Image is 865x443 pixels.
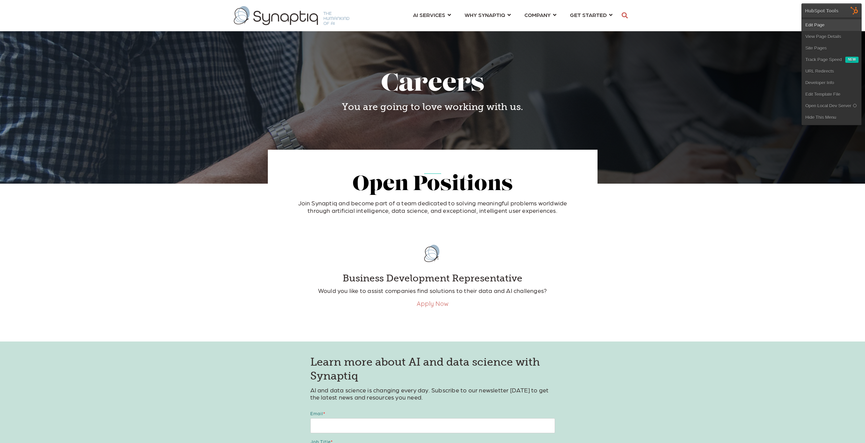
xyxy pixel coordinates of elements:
[310,411,323,416] span: Email
[465,8,511,21] a: WHY SYNAPTIQ
[805,8,838,14] div: HubSpot Tools
[234,6,349,25] img: synaptiq logo-1
[845,57,859,63] div: New
[802,19,861,31] a: Edit Page
[406,3,619,28] nav: menu
[310,355,555,383] h3: Learn more about AI and data science with Synaptiq
[801,3,862,125] div: HubSpot Tools Edit PageView Page DetailsSite Pages Track Page Speed New URL RedirectsDeveloper In...
[310,386,555,401] p: AI and data science is changing every day. Subscribe to our newsletter [DATE] to get the latest n...
[570,10,607,19] span: GET STARTED
[413,10,445,19] span: AI SERVICES
[416,237,450,270] img: synaptiq-logo-rgb_full-color-logomark-1
[802,112,861,123] a: Hide This Menu
[802,100,861,112] a: Open Local Dev Server
[802,66,861,77] a: URL Redirects
[273,71,592,98] h1: Careers
[802,42,861,54] a: Site Pages
[413,8,451,21] a: AI SERVICES
[297,273,569,284] h4: Business Development Representative
[570,8,612,21] a: GET STARTED
[273,101,592,113] h4: You are going to love working with us.
[465,10,505,19] span: WHY SYNAPTIQ
[524,10,551,19] span: COMPANY
[802,89,861,100] a: Edit Template File
[802,31,861,42] a: View Page Details
[524,8,556,21] a: COMPANY
[802,77,861,89] a: Developer Info
[417,300,449,308] a: Apply Now
[297,287,569,294] p: Would you like to assist companies find solutions to their data and AI challenges?
[802,54,845,66] a: Track Page Speed
[847,3,862,18] img: HubSpot Tools Menu Toggle
[290,174,575,196] h2: Open Positions
[298,199,567,214] span: Join Synaptiq and become part of a team dedicated to solving meaningful problems worldwide throug...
